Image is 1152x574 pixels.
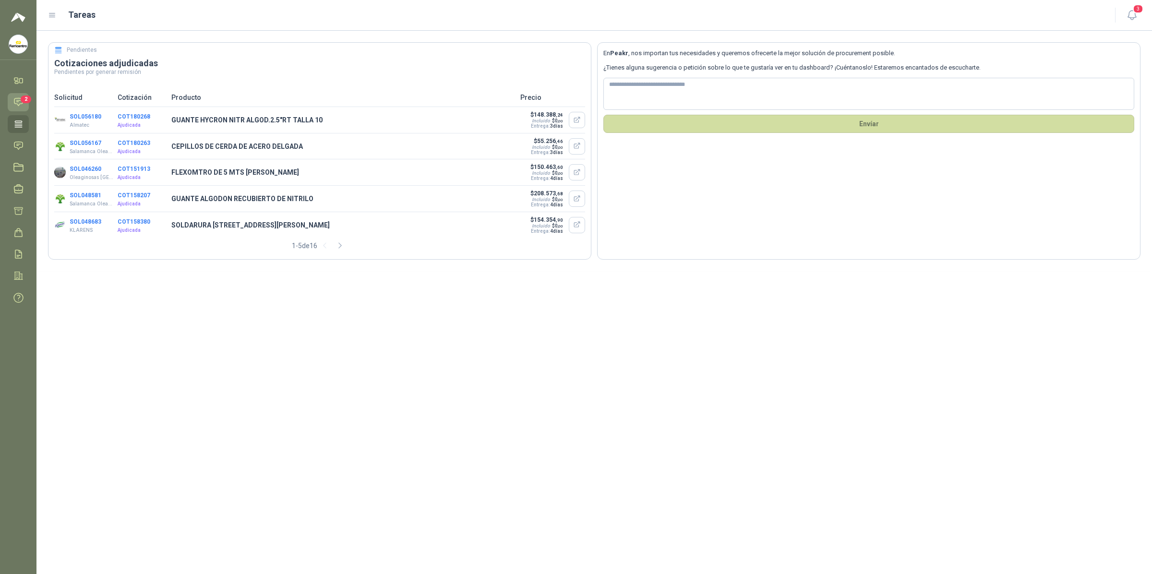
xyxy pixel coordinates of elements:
span: 0 [555,118,563,123]
span: 3 días [550,123,563,129]
span: ,00 [558,198,563,202]
span: ,60 [556,165,563,170]
div: Incluido [532,170,550,176]
span: $ [552,197,563,202]
p: Oleaginosas [GEOGRAPHIC_DATA][PERSON_NAME] [70,174,113,181]
b: Peakr [610,49,628,57]
button: 3 [1123,7,1140,24]
span: $ [552,223,563,228]
p: Almatec [70,121,101,129]
img: Company Logo [54,114,66,126]
p: Ajudicada [118,148,166,155]
div: Incluido [532,197,550,202]
div: Incluido [532,223,550,228]
span: 3 [1133,4,1143,13]
span: 208.573 [534,190,563,197]
span: ,00 [558,119,563,123]
p: SOLDARURA [STREET_ADDRESS][PERSON_NAME] [171,220,515,230]
p: Entrega: [530,123,563,129]
span: 2 [21,96,31,103]
p: Entrega: [530,228,563,234]
p: KLARENS [70,227,101,234]
span: 0 [555,197,563,202]
button: COT158380 [118,218,150,225]
button: COT158207 [118,192,150,199]
p: Ajudicada [118,227,166,234]
span: ,00 [558,224,563,228]
p: CEPILLOS DE CERDA DE ACERO DELGADA [171,141,515,152]
p: Solicitud [54,92,112,103]
p: Pendientes por generar remisión [54,69,585,75]
span: $ [552,144,563,150]
img: Company Logo [54,167,66,178]
img: Company Logo [54,219,66,231]
span: ,00 [558,171,563,176]
button: COT180263 [118,140,150,146]
span: 3 días [550,150,563,155]
h1: Tareas [68,8,96,22]
span: 55.256 [537,138,563,144]
p: Ajudicada [118,121,166,129]
p: Salamanca Oleaginosas SAS [70,200,113,208]
p: GUANTE ALGODON RECUBIERTO DE NITRILO [171,193,515,204]
button: Envíar [603,115,1134,133]
span: ,90 [556,217,563,223]
div: 1 - 5 de 16 [292,238,348,253]
span: 0 [555,170,563,176]
button: SOL056180 [70,113,101,120]
p: $ [530,111,563,118]
img: Company Logo [54,193,66,204]
p: En , nos importan tus necesidades y queremos ofrecerte la mejor solución de procurement posible. [603,48,1134,58]
p: GUANTE HYCRON NITR ALGOD.2.5"RT TALLA 10 [171,115,515,125]
span: 148.388 [534,111,563,118]
span: 0 [555,144,563,150]
img: Logo peakr [11,12,25,23]
button: SOL046260 [70,166,101,172]
p: Entrega: [530,176,563,181]
p: ¿Tienes alguna sugerencia o petición sobre lo que te gustaría ver en tu dashboard? ¡Cuéntanoslo! ... [603,63,1134,72]
p: Cotización [118,92,166,103]
span: 4 días [550,176,563,181]
h5: Pendientes [67,46,97,55]
p: $ [530,190,563,197]
span: 4 días [550,228,563,234]
span: ,68 [556,191,563,196]
button: SOL056167 [70,140,101,146]
h3: Cotizaciones adjudicadas [54,58,585,69]
button: SOL048581 [70,192,101,199]
span: ,24 [556,112,563,118]
span: $ [552,170,563,176]
p: $ [530,138,563,144]
span: ,00 [558,145,563,150]
img: Company Logo [54,141,66,152]
p: FLEXOMTRO DE 5 MTS [PERSON_NAME] [171,167,515,178]
p: Salamanca Oleaginosas SAS [70,148,113,155]
span: 0 [555,223,563,228]
p: Entrega: [530,202,563,207]
button: COT151913 [118,166,150,172]
span: 154.354 [534,216,563,223]
button: SOL048683 [70,218,101,225]
p: Ajudicada [118,200,166,208]
span: $ [552,118,563,123]
div: Incluido [532,118,550,123]
span: 4 días [550,202,563,207]
p: $ [530,164,563,170]
p: Entrega: [530,150,563,155]
p: $ [530,216,563,223]
p: Ajudicada [118,174,166,181]
button: COT180268 [118,113,150,120]
p: Precio [520,92,585,103]
span: 150.463 [534,164,563,170]
img: Company Logo [9,35,27,53]
span: ,46 [556,139,563,144]
p: Producto [171,92,515,103]
a: 2 [8,93,29,111]
div: Incluido [532,144,550,150]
